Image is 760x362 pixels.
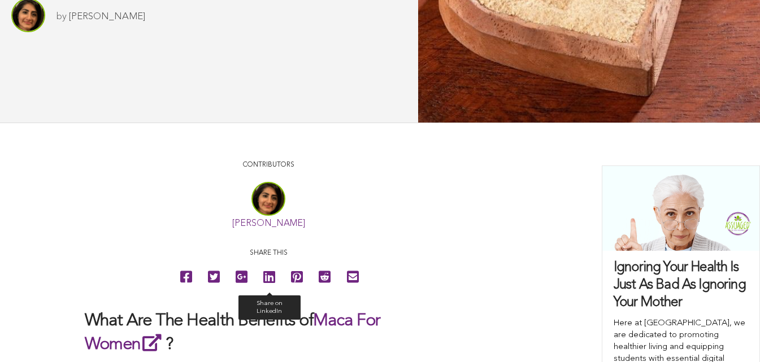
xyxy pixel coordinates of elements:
[85,248,452,259] p: Share this
[85,160,452,171] p: CONTRIBUTORS
[232,219,305,228] a: [PERSON_NAME]
[703,308,760,362] iframe: Chat Widget
[69,12,145,21] a: [PERSON_NAME]
[238,295,301,319] div: Share on LinkedIn
[57,12,67,21] span: by
[85,310,452,356] h2: What Are The Health Benefits of ?
[257,264,282,290] a: Share on LinkedIn
[85,312,380,353] a: Maca For Women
